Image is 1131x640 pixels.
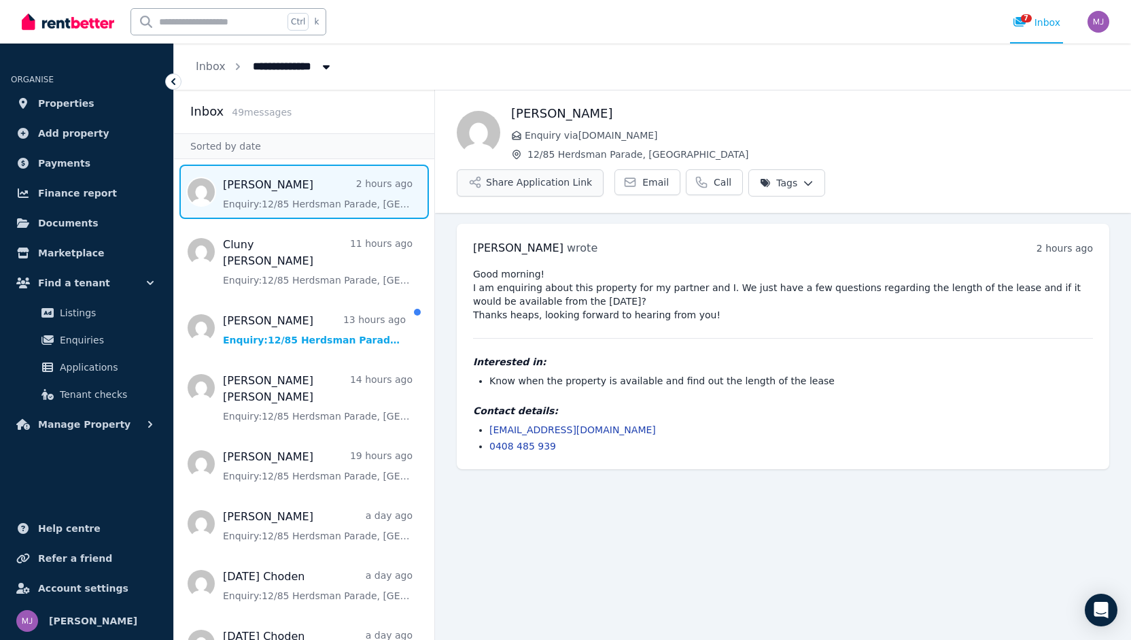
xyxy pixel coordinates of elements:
a: Inbox [196,60,226,73]
span: Account settings [38,580,128,596]
img: RentBetter [22,12,114,32]
a: [PERSON_NAME]a day agoEnquiry:12/85 Herdsman Parade, [GEOGRAPHIC_DATA]. [223,509,413,543]
button: Manage Property [11,411,162,438]
span: 7 [1021,14,1032,22]
span: Applications [60,359,152,375]
a: Call [686,169,743,195]
a: Refer a friend [11,545,162,572]
span: [PERSON_NAME] [49,613,137,629]
img: Caitlyn Scott [457,111,500,154]
h4: Interested in: [473,355,1093,369]
h4: Contact details: [473,404,1093,418]
span: Documents [38,215,99,231]
span: Add property [38,125,109,141]
h1: [PERSON_NAME] [511,104,1109,123]
span: Tags [760,176,797,190]
a: [DATE] Chodena day agoEnquiry:12/85 Herdsman Parade, [GEOGRAPHIC_DATA]. [223,569,413,603]
a: Applications [16,354,157,381]
span: Enquiry via [DOMAIN_NAME] [525,129,1109,142]
a: [PERSON_NAME]19 hours agoEnquiry:12/85 Herdsman Parade, [GEOGRAPHIC_DATA]. [223,449,413,483]
a: Add property [11,120,162,147]
li: Know when the property is available and find out the length of the lease [489,374,1093,388]
div: Open Intercom Messenger [1085,594,1117,626]
img: Michelle Johnston [1087,11,1109,33]
a: [PERSON_NAME]13 hours agoEnquiry:12/85 Herdsman Parade, [GEOGRAPHIC_DATA]. [223,313,406,347]
span: wrote [567,241,597,254]
a: Tenant checks [16,381,157,408]
a: [PERSON_NAME]2 hours agoEnquiry:12/85 Herdsman Parade, [GEOGRAPHIC_DATA]. [223,177,413,211]
time: 2 hours ago [1037,243,1093,254]
span: Listings [60,305,152,321]
a: Account settings [11,575,162,602]
a: Payments [11,150,162,177]
span: [PERSON_NAME] [473,241,563,254]
span: Marketplace [38,245,104,261]
a: Cluny [PERSON_NAME]11 hours agoEnquiry:12/85 Herdsman Parade, [GEOGRAPHIC_DATA]. [223,237,413,287]
a: Documents [11,209,162,237]
span: Refer a friend [38,550,112,567]
button: Tags [748,169,825,197]
span: Ctrl [288,13,309,31]
button: Find a tenant [11,269,162,297]
pre: Good morning! I am enquiring about this property for my partner and I. We just have a few questio... [473,267,1093,322]
span: Payments [38,155,90,171]
span: Properties [38,95,94,112]
span: Email [642,175,669,189]
a: Listings [16,299,157,326]
span: Enquiries [60,332,152,348]
button: Share Application Link [457,169,604,197]
span: Call [714,175,731,189]
span: 12/85 Herdsman Parade, [GEOGRAPHIC_DATA] [527,148,1109,161]
span: ORGANISE [11,75,54,84]
span: Manage Property [38,416,130,433]
span: Tenant checks [60,386,152,403]
a: Help centre [11,515,162,542]
a: Finance report [11,180,162,207]
a: Marketplace [11,239,162,267]
a: Properties [11,90,162,117]
a: Email [614,169,680,195]
span: Find a tenant [38,275,110,291]
nav: Breadcrumb [174,44,355,90]
a: [PERSON_NAME] [PERSON_NAME]14 hours agoEnquiry:12/85 Herdsman Parade, [GEOGRAPHIC_DATA]. [223,373,413,423]
span: 49 message s [232,107,292,118]
span: Help centre [38,520,101,537]
span: k [314,16,319,27]
img: Michelle Johnston [16,610,38,632]
div: Inbox [1013,16,1060,29]
a: 0408 485 939 [489,441,556,452]
h2: Inbox [190,102,224,121]
a: [EMAIL_ADDRESS][DOMAIN_NAME] [489,424,656,435]
a: Enquiries [16,326,157,354]
div: Sorted by date [174,133,434,159]
span: Finance report [38,185,117,201]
